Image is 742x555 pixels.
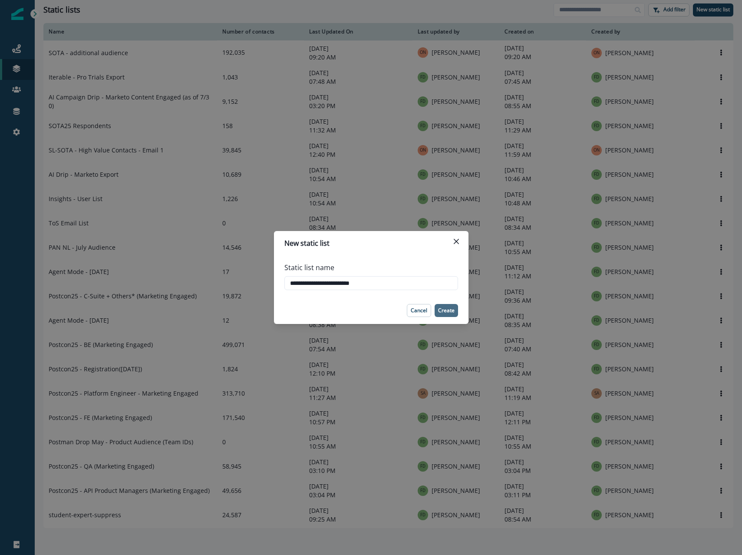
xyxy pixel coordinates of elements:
p: Create [438,307,455,314]
p: Cancel [411,307,427,314]
button: Create [435,304,458,317]
button: Close [449,235,463,248]
button: Cancel [407,304,431,317]
p: Static list name [284,262,334,273]
p: New static list [284,238,330,248]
